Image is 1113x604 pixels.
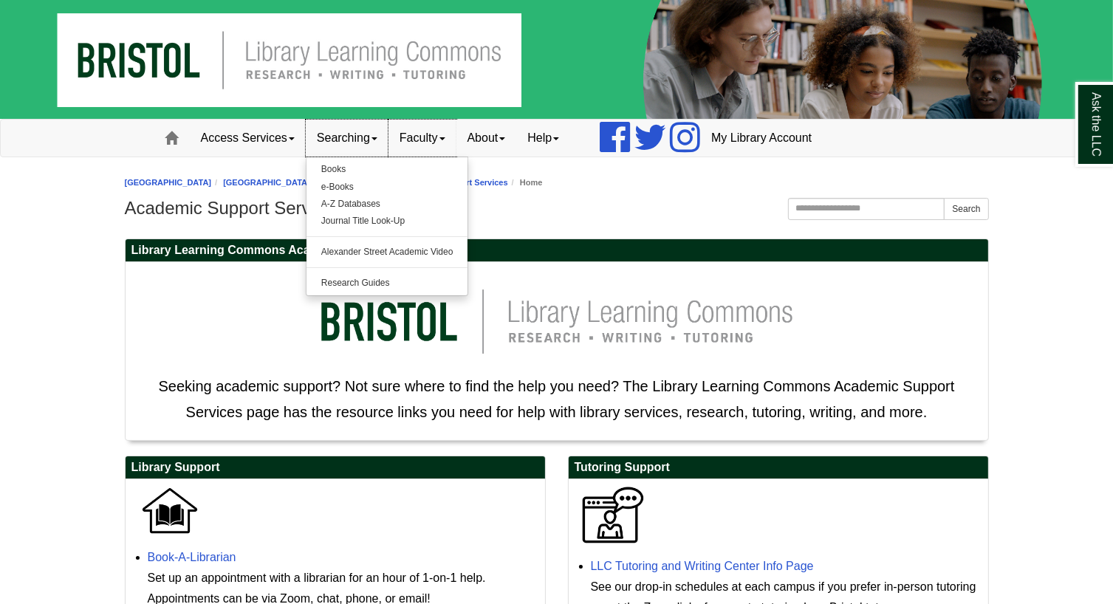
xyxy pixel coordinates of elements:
[125,178,212,187] a: [GEOGRAPHIC_DATA]
[126,239,988,262] h2: Library Learning Commons Academic Support Services
[591,560,814,572] a: LLC Tutoring and Writing Center Info Page
[388,120,456,157] a: Faculty
[306,161,468,178] a: Books
[508,176,543,190] li: Home
[944,198,988,220] button: Search
[700,120,823,157] a: My Library Account
[306,179,468,196] a: e-Books
[306,120,388,157] a: Searching
[125,176,989,190] nav: breadcrumb
[569,456,988,479] h2: Tutoring Support
[306,244,468,261] a: Alexander Street Academic Video
[190,120,306,157] a: Access Services
[516,120,570,157] a: Help
[306,213,468,230] a: Journal Title Look-Up
[158,378,954,420] span: Seeking academic support? Not sure where to find the help you need? The Library Learning Commons ...
[148,551,236,563] a: Book-A-Librarian
[125,198,989,219] h1: Academic Support Services: Home
[306,275,468,292] a: Research Guides
[298,270,815,374] img: llc logo
[126,456,545,479] h2: Library Support
[306,196,468,213] a: A-Z Databases
[223,178,388,187] a: [GEOGRAPHIC_DATA] Learning Commons
[456,120,517,157] a: About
